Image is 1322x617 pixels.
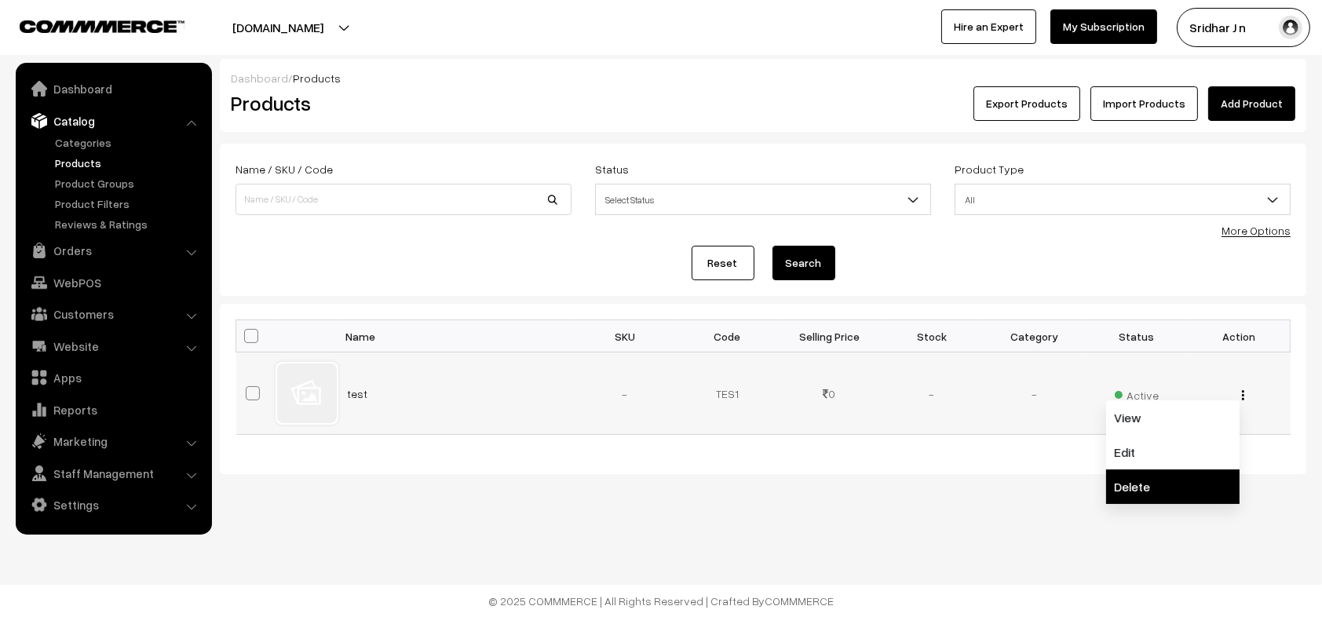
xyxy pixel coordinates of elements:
a: Reports [20,396,206,424]
th: Status [1086,320,1188,352]
td: - [574,352,676,435]
img: Menu [1242,390,1244,400]
th: Category [983,320,1085,352]
a: View [1106,400,1240,435]
th: Selling Price [778,320,880,352]
label: Name / SKU / Code [236,161,333,177]
a: Dashboard [231,71,288,85]
a: COMMMERCE [20,16,157,35]
th: SKU [574,320,676,352]
span: All [955,184,1291,215]
a: test [348,387,368,400]
img: COMMMERCE [20,20,184,32]
div: / [231,70,1295,86]
h2: Products [231,91,570,115]
img: user [1279,16,1302,39]
a: Website [20,332,206,360]
span: Select Status [595,184,931,215]
span: Products [293,71,341,85]
a: More Options [1222,224,1291,237]
label: Product Type [955,161,1024,177]
a: Apps [20,363,206,392]
a: COMMMERCE [765,594,834,608]
a: Reviews & Ratings [51,216,206,232]
span: All [955,186,1290,214]
label: Status [595,161,629,177]
a: Reset [692,246,754,280]
a: Customers [20,300,206,328]
th: Stock [881,320,983,352]
a: Categories [51,134,206,151]
th: Action [1188,320,1290,352]
a: Hire an Expert [941,9,1036,44]
a: Add Product [1208,86,1295,121]
a: Catalog [20,107,206,135]
a: Settings [20,491,206,519]
input: Name / SKU / Code [236,184,572,215]
a: Import Products [1090,86,1198,121]
span: Active [1115,383,1159,403]
th: Name [338,320,574,352]
td: - [881,352,983,435]
a: Staff Management [20,459,206,487]
a: Product Groups [51,175,206,192]
a: My Subscription [1050,9,1157,44]
th: Code [676,320,778,352]
a: Product Filters [51,195,206,212]
button: [DOMAIN_NAME] [177,8,378,47]
a: WebPOS [20,268,206,297]
button: Export Products [973,86,1080,121]
a: Edit [1106,435,1240,469]
a: Marketing [20,427,206,455]
td: 0 [778,352,880,435]
a: Orders [20,236,206,265]
a: Dashboard [20,75,206,103]
span: Select Status [596,186,930,214]
a: Products [51,155,206,171]
td: - [983,352,1085,435]
button: Search [772,246,835,280]
a: Delete [1106,469,1240,504]
td: TES1 [676,352,778,435]
button: Sridhar J n [1177,8,1310,47]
